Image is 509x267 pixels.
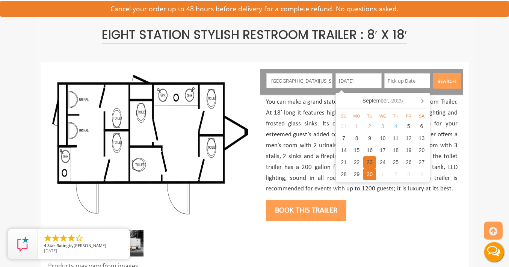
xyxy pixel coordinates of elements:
img: An image of 8 station shower outside view [46,69,249,219]
div: Su [337,113,350,119]
li:  [67,234,76,243]
button: Live Chat [479,237,509,267]
div: Sa [415,113,428,119]
input: Enter your Address [266,73,332,88]
div: 10 [376,132,389,144]
div: Th [389,113,402,119]
div: 24 [376,156,389,168]
img: Review Rating [15,237,30,252]
div: 23 [363,156,376,168]
div: 13 [415,132,428,144]
div: We [376,113,389,119]
div: 11 [389,132,402,144]
div: 14 [337,144,350,156]
div: 8 [350,132,363,144]
div: Fr [402,113,415,119]
div: 21 [337,156,350,168]
button: Search [433,73,461,89]
div: 1 [350,120,363,132]
div: 17 [376,144,389,156]
div: Tu [363,113,376,119]
span: [DATE] [44,248,57,253]
div: 7 [337,132,350,144]
div: 29 [350,168,363,180]
div: 9 [363,132,376,144]
li:  [43,234,52,243]
span: by [44,243,124,249]
div: 2 [389,168,402,180]
div: 15 [350,144,363,156]
li:  [51,234,60,243]
span: 4 [44,243,46,248]
div: 12 [402,132,415,144]
span: Star Rating [47,243,69,248]
div: 6 [415,120,428,132]
div: 27 [415,156,428,168]
div: 1 [376,168,389,180]
li:  [75,234,84,243]
div: 4 [389,120,402,132]
input: Pick up Date [384,73,430,88]
div: 18 [389,144,402,156]
span: [PERSON_NAME] [74,243,106,248]
div: September, [359,95,406,107]
button: Book this trailer [266,200,346,221]
div: 4 [415,168,428,180]
div: 22 [350,156,363,168]
div: 20 [415,144,428,156]
div: 31 [337,120,350,132]
div: 16 [363,144,376,156]
div: 19 [402,144,415,156]
div: 25 [389,156,402,168]
li:  [59,234,68,243]
div: Mo [350,113,363,119]
p: You can make a grand statement with this Vegas Station Restroom Trailer. At 18’ long it features ... [266,97,458,195]
span: Eight Station Stylish Restroom Trailer : 8′ x 18′ [102,26,407,44]
i: 2025 [391,97,403,104]
div: 26 [402,156,415,168]
div: 3 [402,168,415,180]
div: 5 [402,120,415,132]
div: 30 [363,168,376,180]
div: 28 [337,168,350,180]
input: Delivery Date [335,73,382,88]
div: 3 [376,120,389,132]
div: 2 [363,120,376,132]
